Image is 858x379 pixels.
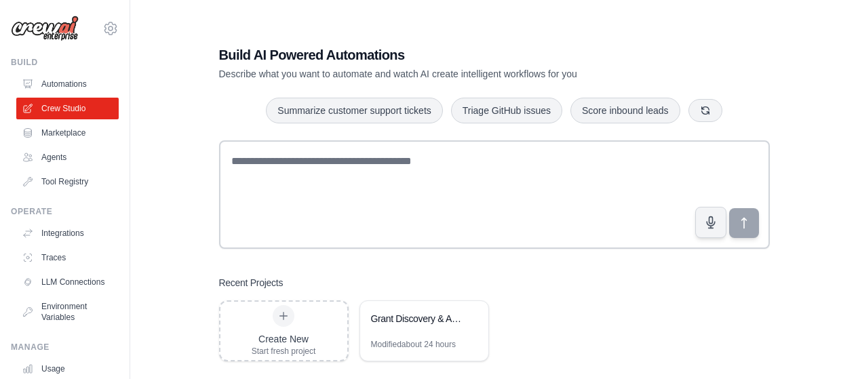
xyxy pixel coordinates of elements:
a: Tool Registry [16,171,119,193]
button: Click to speak your automation idea [695,207,726,238]
div: Build [11,57,119,68]
a: Marketplace [16,122,119,144]
h3: Recent Projects [219,276,284,290]
button: Triage GitHub issues [451,98,562,123]
p: Describe what you want to automate and watch AI create intelligent workflows for you [219,67,675,81]
div: Modified about 24 hours [371,339,456,350]
a: Environment Variables [16,296,119,328]
img: Logo [11,16,79,41]
h1: Build AI Powered Automations [219,45,675,64]
a: Crew Studio [16,98,119,119]
button: Score inbound leads [570,98,680,123]
div: Start fresh project [252,346,316,357]
button: Get new suggestions [688,99,722,122]
div: Create New [252,332,316,346]
div: Grant Discovery & Analysis Automation [371,312,464,325]
button: Summarize customer support tickets [266,98,442,123]
a: Agents [16,146,119,168]
div: Manage [11,342,119,353]
a: Automations [16,73,119,95]
a: Traces [16,247,119,268]
a: LLM Connections [16,271,119,293]
div: Operate [11,206,119,217]
a: Integrations [16,222,119,244]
